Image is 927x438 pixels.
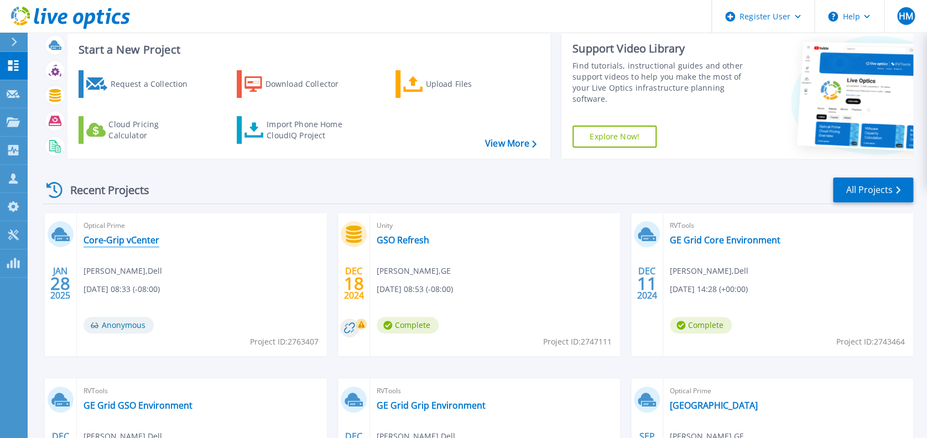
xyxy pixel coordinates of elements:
[250,336,319,348] span: Project ID: 2763407
[50,279,70,288] span: 28
[84,234,159,246] a: Core-Grip vCenter
[110,73,199,95] div: Request a Collection
[84,220,320,232] span: Optical Prime
[84,283,160,295] span: [DATE] 08:33 (-08:00)
[670,234,780,246] a: GE Grid Core Environment
[670,385,907,397] span: Optical Prime
[670,400,758,411] a: [GEOGRAPHIC_DATA]
[395,70,519,98] a: Upload Files
[43,176,164,204] div: Recent Projects
[572,60,750,105] div: Find tutorials, instructional guides and other support videos to help you make the most of your L...
[836,336,905,348] span: Project ID: 2743464
[670,265,748,277] span: [PERSON_NAME] , Dell
[670,283,748,295] span: [DATE] 14:28 (+00:00)
[670,220,907,232] span: RVTools
[377,385,613,397] span: RVTools
[237,70,360,98] a: Download Collector
[636,263,657,304] div: DEC 2024
[79,44,536,56] h3: Start a New Project
[833,178,913,202] a: All Projects
[79,116,202,144] a: Cloud Pricing Calculator
[267,119,353,141] div: Import Phone Home CloudIQ Project
[377,283,453,295] span: [DATE] 08:53 (-08:00)
[377,317,439,333] span: Complete
[485,138,537,149] a: View More
[572,126,657,148] a: Explore Now!
[377,220,613,232] span: Unity
[377,400,486,411] a: GE Grid Grip Environment
[343,279,363,288] span: 18
[572,41,750,56] div: Support Video Library
[898,12,913,20] span: HM
[265,73,354,95] div: Download Collector
[84,265,162,277] span: [PERSON_NAME] , Dell
[637,279,657,288] span: 11
[343,263,364,304] div: DEC 2024
[84,317,154,333] span: Anonymous
[377,234,429,246] a: GSO Refresh
[50,263,71,304] div: JAN 2025
[377,265,451,277] span: [PERSON_NAME] , GE
[543,336,612,348] span: Project ID: 2747111
[425,73,514,95] div: Upload Files
[79,70,202,98] a: Request a Collection
[84,400,192,411] a: GE Grid GSO Environment
[84,385,320,397] span: RVTools
[670,317,732,333] span: Complete
[108,119,197,141] div: Cloud Pricing Calculator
